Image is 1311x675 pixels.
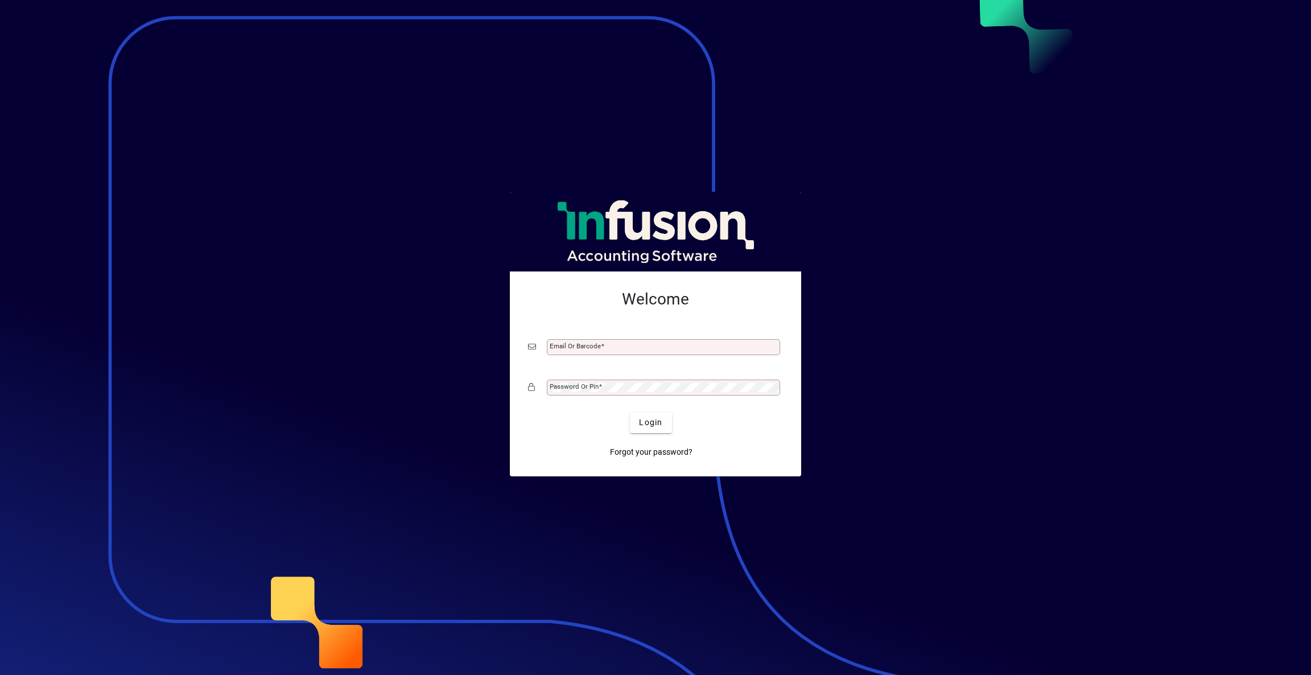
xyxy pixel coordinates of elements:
mat-label: Email or Barcode [550,342,601,350]
span: Forgot your password? [610,446,692,458]
h2: Welcome [528,290,783,309]
mat-label: Password or Pin [550,382,599,390]
span: Login [639,417,662,429]
button: Login [630,413,671,433]
a: Forgot your password? [605,442,697,463]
